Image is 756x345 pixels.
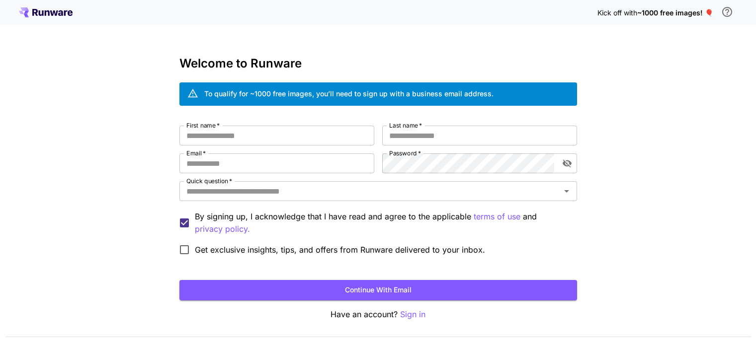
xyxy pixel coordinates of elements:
[179,308,577,321] p: Have an account?
[204,88,494,99] div: To qualify for ~1000 free images, you’ll need to sign up with a business email address.
[179,57,577,70] h3: Welcome to Runware
[637,8,713,17] span: ~1000 free images! 🎈
[186,149,206,157] label: Email
[558,154,576,172] button: toggle password visibility
[186,121,220,130] label: First name
[474,210,520,223] button: By signing up, I acknowledge that I have read and agree to the applicable and privacy policy.
[717,2,737,22] button: In order to qualify for free credit, you need to sign up with a business email address and click ...
[195,210,569,235] p: By signing up, I acknowledge that I have read and agree to the applicable and
[597,8,637,17] span: Kick off with
[195,244,485,256] span: Get exclusive insights, tips, and offers from Runware delivered to your inbox.
[389,121,422,130] label: Last name
[179,280,577,300] button: Continue with email
[474,210,520,223] p: terms of use
[195,223,250,235] p: privacy policy.
[186,177,232,185] label: Quick question
[560,184,574,198] button: Open
[389,149,421,157] label: Password
[195,223,250,235] button: By signing up, I acknowledge that I have read and agree to the applicable terms of use and
[400,308,425,321] button: Sign in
